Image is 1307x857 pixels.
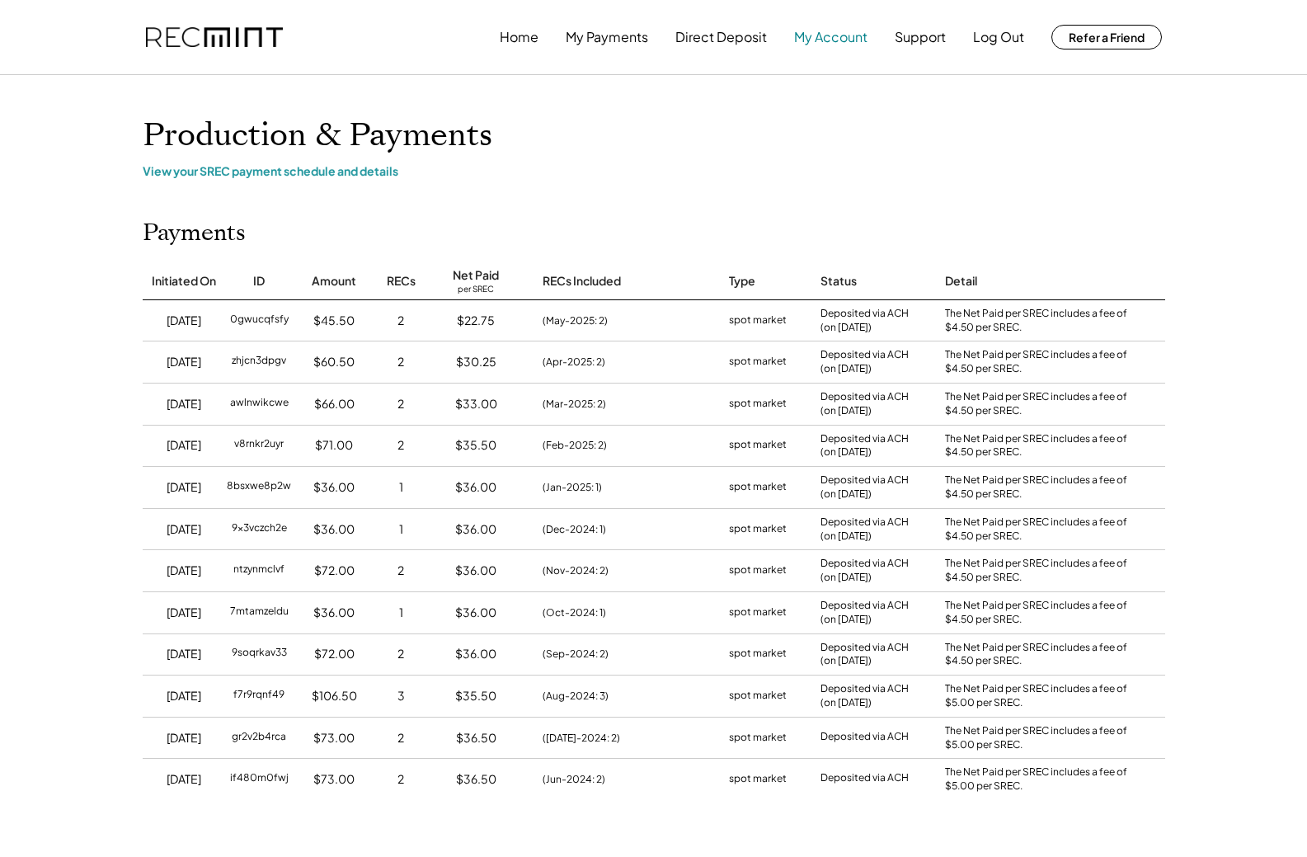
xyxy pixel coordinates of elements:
[253,273,265,290] div: ID
[455,563,496,579] div: $36.00
[820,599,909,627] div: Deposited via ACH (on [DATE])
[146,27,283,48] img: recmint-logotype%403x.png
[820,432,909,460] div: Deposited via ACH (on [DATE])
[945,641,1135,669] div: The Net Paid per SREC includes a fee of $4.50 per SREC.
[543,522,606,537] div: (Dec-2024: 1)
[566,21,648,54] button: My Payments
[387,273,416,290] div: RECs
[399,605,403,621] div: 1
[543,355,605,370] div: (Apr-2025: 2)
[543,689,609,704] div: (Aug-2024: 3)
[820,390,909,418] div: Deposited via ACH (on [DATE])
[945,432,1135,460] div: The Net Paid per SREC includes a fee of $4.50 per SREC.
[729,479,787,496] div: spot market
[232,354,286,370] div: zhjcn3dpgv
[820,730,909,746] div: Deposited via ACH
[143,116,1165,155] h1: Production & Payments
[456,771,496,788] div: $36.50
[313,479,355,496] div: $36.00
[543,438,607,453] div: (Feb-2025: 2)
[397,688,405,704] div: 3
[167,646,201,662] div: [DATE]
[455,396,497,412] div: $33.00
[820,273,857,290] div: Status
[399,479,403,496] div: 1
[543,397,606,412] div: (Mar-2025: 2)
[232,730,286,746] div: gr2v2b4rca
[820,473,909,501] div: Deposited via ACH (on [DATE])
[455,437,496,454] div: $35.50
[456,730,496,746] div: $36.50
[820,557,909,585] div: Deposited via ACH (on [DATE])
[820,307,909,335] div: Deposited via ACH (on [DATE])
[397,396,404,412] div: 2
[820,682,909,710] div: Deposited via ACH (on [DATE])
[167,313,201,329] div: [DATE]
[230,771,289,788] div: if480m0fwj
[945,348,1135,376] div: The Net Paid per SREC includes a fee of $4.50 per SREC.
[230,605,289,621] div: 7mtamzeldu
[675,21,767,54] button: Direct Deposit
[945,682,1135,710] div: The Net Paid per SREC includes a fee of $5.00 per SREC.
[315,437,353,454] div: $71.00
[397,730,404,746] div: 2
[232,521,287,538] div: 9x3vczch2e
[167,563,201,579] div: [DATE]
[945,307,1135,335] div: The Net Paid per SREC includes a fee of $4.50 per SREC.
[455,521,496,538] div: $36.00
[820,771,909,788] div: Deposited via ACH
[729,605,787,621] div: spot market
[945,599,1135,627] div: The Net Paid per SREC includes a fee of $4.50 per SREC.
[312,688,357,704] div: $106.50
[233,563,284,579] div: ntzynmclvf
[313,354,355,370] div: $60.50
[945,273,977,290] div: Detail
[794,21,867,54] button: My Account
[729,313,787,329] div: spot market
[167,605,201,621] div: [DATE]
[314,396,355,412] div: $66.00
[397,646,404,662] div: 2
[820,516,909,544] div: Deposited via ACH (on [DATE])
[167,396,201,412] div: [DATE]
[820,348,909,376] div: Deposited via ACH (on [DATE])
[455,646,496,662] div: $36.00
[945,557,1135,585] div: The Net Paid per SREC includes a fee of $4.50 per SREC.
[143,163,1165,178] div: View your SREC payment schedule and details
[455,605,496,621] div: $36.00
[313,730,355,746] div: $73.00
[227,479,291,496] div: 8bsxwe8p2w
[543,605,606,620] div: (Oct-2024: 1)
[230,396,289,412] div: awlnwikcwe
[167,521,201,538] div: [DATE]
[313,313,355,329] div: $45.50
[1051,25,1162,49] button: Refer a Friend
[729,273,755,290] div: Type
[543,313,608,328] div: (May-2025: 2)
[543,273,621,290] div: RECs Included
[543,480,602,495] div: (Jan-2025: 1)
[729,771,787,788] div: spot market
[500,21,538,54] button: Home
[313,521,355,538] div: $36.00
[167,688,201,704] div: [DATE]
[397,437,404,454] div: 2
[455,479,496,496] div: $36.00
[729,563,787,579] div: spot market
[973,21,1024,54] button: Log Out
[729,354,787,370] div: spot market
[729,730,787,746] div: spot market
[312,273,356,290] div: Amount
[458,284,494,296] div: per SREC
[543,563,609,578] div: (Nov-2024: 2)
[945,390,1135,418] div: The Net Paid per SREC includes a fee of $4.50 per SREC.
[729,396,787,412] div: spot market
[314,646,355,662] div: $72.00
[230,313,289,329] div: 0gwucqfsfy
[729,646,787,662] div: spot market
[945,473,1135,501] div: The Net Paid per SREC includes a fee of $4.50 per SREC.
[152,273,216,290] div: Initiated On
[457,313,495,329] div: $22.75
[233,688,284,704] div: f7r9rqnf49
[313,605,355,621] div: $36.00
